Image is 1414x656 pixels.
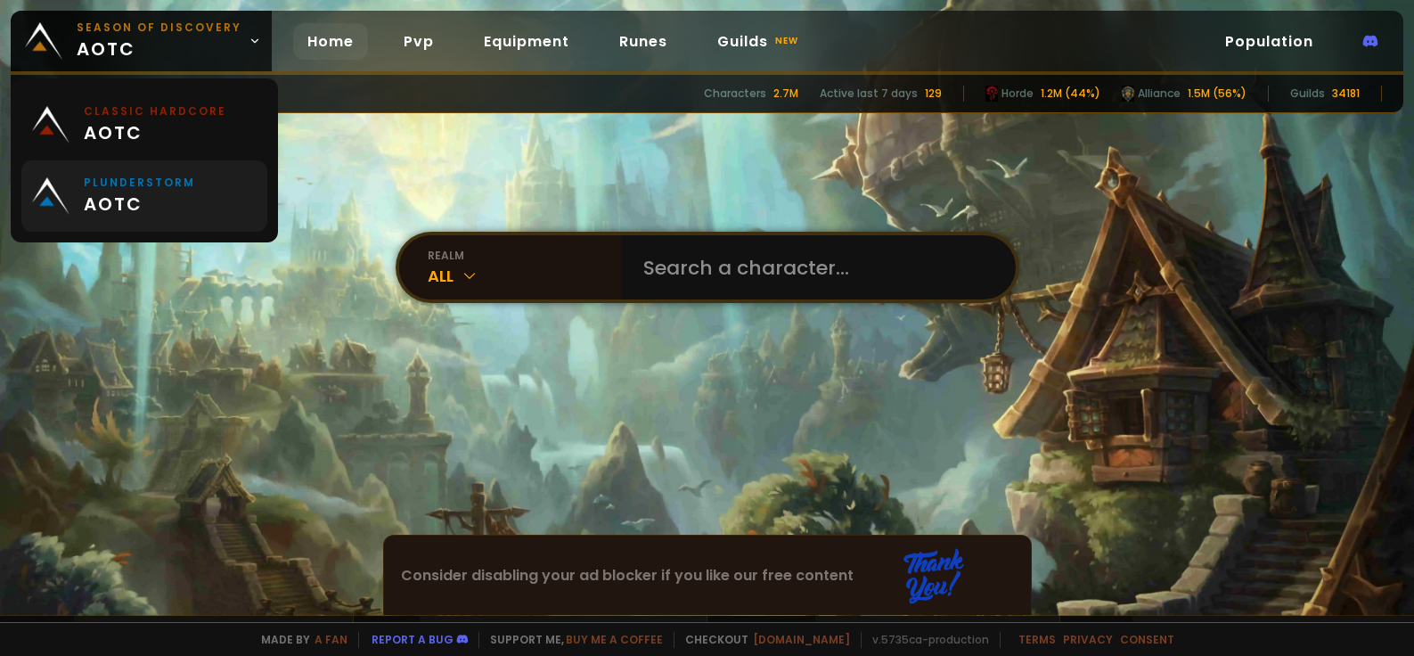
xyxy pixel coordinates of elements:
[861,632,989,648] span: v. 5735ca - production
[77,20,241,62] span: aotc
[1041,86,1100,102] div: 1.2M (44%)
[820,86,918,102] div: Active last 7 days
[77,20,241,36] small: Season of Discovery
[84,103,226,119] small: Classic Hardcore
[478,632,663,648] span: Support me,
[11,11,272,71] a: Season of Discoveryaotc
[1211,23,1328,60] a: Population
[674,632,850,648] span: Checkout
[772,30,802,52] small: new
[925,86,942,102] div: 129
[1120,632,1174,647] a: Consent
[84,175,195,191] small: Plunderstorm
[250,632,347,648] span: Made by
[605,23,682,60] a: Runes
[428,248,622,264] div: realm
[428,264,622,288] div: All
[84,119,226,146] span: aotc
[703,23,816,60] a: Guildsnew
[985,86,1034,102] div: Horde
[704,86,766,102] div: Characters
[1122,86,1134,102] img: horde
[773,86,798,102] div: 2.7M
[384,536,1033,616] iframe: Advertisement
[1290,86,1325,102] div: Guilds
[21,160,267,232] a: Plunderstormaotc
[753,632,850,647] a: [DOMAIN_NAME]
[633,235,994,299] input: Search a character...
[84,191,195,217] span: aotc
[1063,632,1113,647] a: Privacy
[985,86,998,102] img: horde
[1018,632,1056,647] a: Terms
[315,632,347,647] a: a fan
[293,23,368,60] a: Home
[1188,86,1246,102] div: 1.5M (56%)
[470,23,584,60] a: Equipment
[1122,86,1181,102] div: Alliance
[389,23,448,60] a: Pvp
[372,632,454,647] a: Report a bug
[566,632,663,647] a: Buy me a coffee
[21,89,267,160] a: Classic Hardcoreaotc
[1332,86,1360,102] div: 34181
